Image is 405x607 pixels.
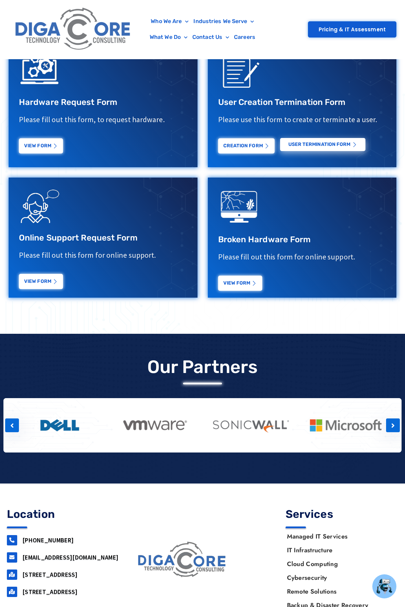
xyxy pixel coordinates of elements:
img: Digacore Logo [12,3,135,55]
img: sonicwall logo [210,415,291,435]
img: IT Support Icon [19,49,60,90]
img: Support Request Icon [218,49,259,90]
a: 2917 Penn Forest Blvd, Roanoke, VA 24018 [7,587,17,597]
span: USER Termination Form [288,142,351,147]
h4: Location [7,509,119,520]
a: 732-646-5725 [7,535,17,545]
a: Creation Form [218,138,275,153]
h3: User Creation Termination Form [218,97,386,108]
nav: Menu [138,13,267,45]
a: Cybersecurity [280,571,398,585]
a: Careers [232,29,258,45]
h3: Hardware Request Form [19,97,187,108]
a: Industries We Serve [191,13,256,29]
a: Contact Us [190,29,232,45]
a: [STREET_ADDRESS] [22,588,78,596]
a: [EMAIL_ADDRESS][DOMAIN_NAME] [22,553,118,561]
a: Managed IT Services [280,530,398,543]
h4: Services [286,509,398,520]
a: View Form [218,276,262,291]
p: Please fill out this form, to request hardware. [19,115,187,125]
img: VMware Logo [114,415,196,435]
img: Microsoft Logo [305,415,386,436]
a: Pricing & IT Assessment [308,21,396,38]
a: Who We Are [148,13,191,29]
a: Remote Solutions [280,585,398,598]
p: Please fill out this form for online support. [19,250,187,260]
p: Please use this form to create or terminate a user. [218,115,386,125]
h3: Online Support Request Form [19,233,187,243]
a: View Form [19,138,63,153]
a: USER Termination Form [280,138,365,151]
a: What We Do [147,29,190,45]
img: digacore logo [135,540,230,581]
a: 160 airport road, Suite 201, Lakewood, NJ, 08701 [7,569,17,580]
a: View Form [19,274,63,289]
a: [STREET_ADDRESS] [22,571,78,578]
span: Pricing & IT Assessment [319,27,386,32]
a: support@digacore.com [7,552,17,563]
img: Support Request Icon [19,184,60,226]
p: Please fill out this form for online support. [218,252,386,262]
p: Our Partners [147,356,258,377]
a: IT Infrastructure [280,543,398,557]
img: Dell Logo [19,415,100,436]
img: digacore technology consulting [218,186,259,227]
a: [PHONE_NUMBER] [22,536,74,544]
a: Cloud Computing [280,557,398,571]
h3: Broken Hardware Form [218,234,386,245]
